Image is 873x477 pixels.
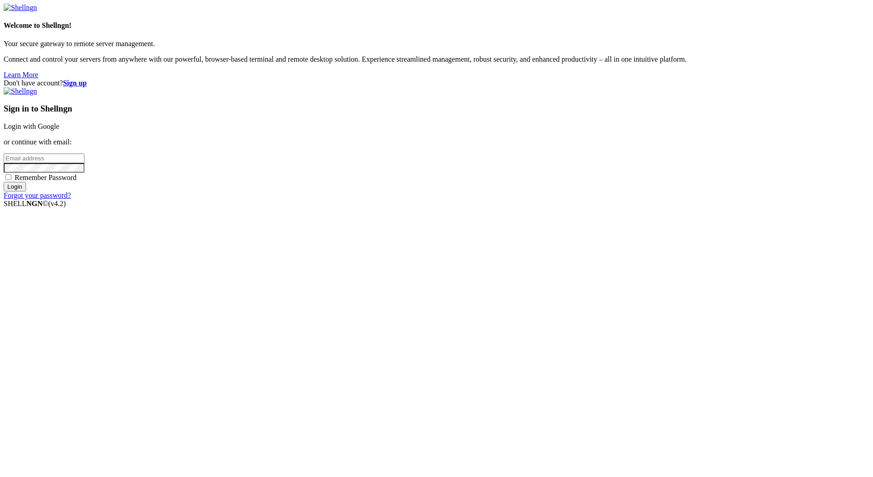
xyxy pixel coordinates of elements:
h4: Welcome to Shellngn! [4,21,869,30]
span: 4.2.0 [48,200,66,207]
span: SHELL © [4,200,66,207]
a: Learn More [4,71,38,79]
p: Your secure gateway to remote server management. [4,40,869,48]
input: Login [4,182,26,191]
b: NGN [26,200,43,207]
img: Shellngn [4,4,37,12]
img: Shellngn [4,87,37,95]
a: Forgot your password? [4,191,71,199]
input: Remember Password [5,174,11,180]
div: Don't have account? [4,79,869,87]
a: Sign up [63,79,87,87]
a: Login with Google [4,122,59,130]
input: Email address [4,154,84,163]
h3: Sign in to Shellngn [4,104,869,114]
p: or continue with email: [4,138,869,146]
span: Remember Password [15,174,77,181]
p: Connect and control your servers from anywhere with our powerful, browser-based terminal and remo... [4,55,869,64]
